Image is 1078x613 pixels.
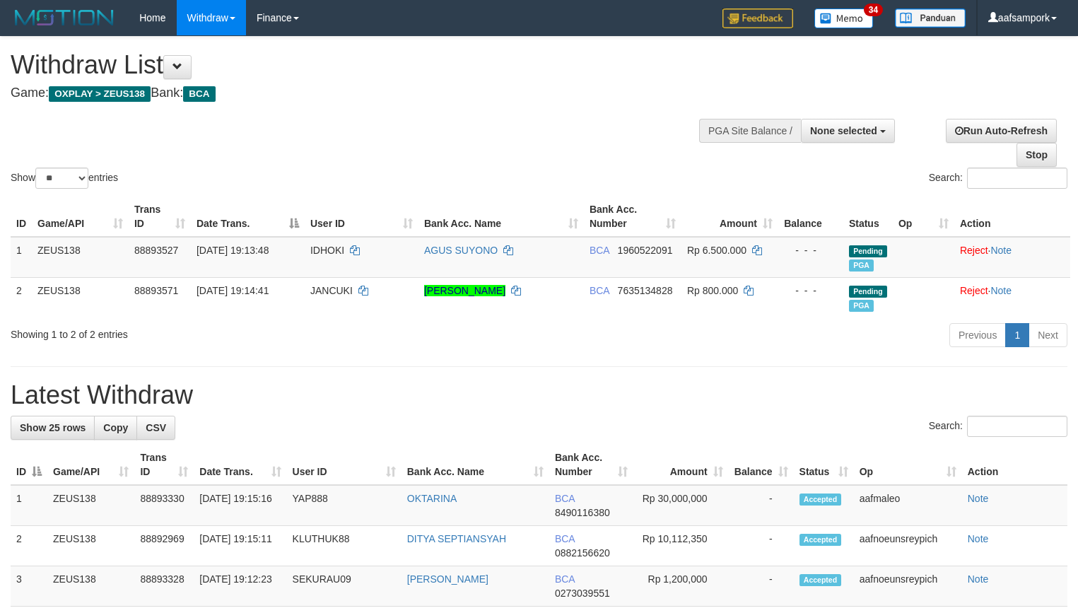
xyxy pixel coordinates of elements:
label: Search: [929,168,1067,189]
th: Bank Acc. Number: activate to sort column ascending [549,445,633,485]
td: 2 [11,526,47,566]
span: [DATE] 19:14:41 [197,285,269,296]
th: Date Trans.: activate to sort column ascending [194,445,286,485]
td: Rp 30,000,000 [633,485,728,526]
th: Trans ID: activate to sort column ascending [129,197,191,237]
span: BCA [555,533,575,544]
span: BCA [590,245,609,256]
th: Date Trans.: activate to sort column descending [191,197,305,237]
th: ID: activate to sort column descending [11,445,47,485]
span: Accepted [799,574,842,586]
a: [PERSON_NAME] [424,285,505,296]
span: Pending [849,286,887,298]
th: Op: activate to sort column ascending [893,197,954,237]
label: Show entries [11,168,118,189]
span: BCA [555,573,575,585]
td: 1 [11,485,47,526]
td: YAP888 [287,485,402,526]
th: Game/API: activate to sort column ascending [32,197,129,237]
div: - - - [784,243,838,257]
td: ZEUS138 [32,237,129,278]
img: MOTION_logo.png [11,7,118,28]
h1: Latest Withdraw [11,381,1067,409]
span: Copy [103,422,128,433]
td: ZEUS138 [47,566,134,607]
span: Accepted [799,494,842,506]
span: [DATE] 19:13:48 [197,245,269,256]
span: Rp 800.000 [687,285,738,296]
span: BCA [555,493,575,504]
td: aafnoeunsreypich [854,566,962,607]
span: Copy 8490116380 to clipboard [555,507,610,518]
td: · [954,277,1070,317]
td: KLUTHUK88 [287,526,402,566]
td: aafmaleo [854,485,962,526]
span: Pending [849,245,887,257]
h1: Withdraw List [11,51,705,79]
th: User ID: activate to sort column ascending [287,445,402,485]
div: PGA Site Balance / [699,119,801,143]
th: ID [11,197,32,237]
td: · [954,237,1070,278]
td: Rp 1,200,000 [633,566,728,607]
td: ZEUS138 [47,485,134,526]
td: 2 [11,277,32,317]
a: Reject [960,245,988,256]
a: Copy [94,416,137,440]
span: CSV [146,422,166,433]
span: JANCUKI [310,285,353,296]
td: ZEUS138 [47,526,134,566]
a: Note [968,533,989,544]
td: Rp 10,112,350 [633,526,728,566]
span: 88893571 [134,285,178,296]
td: 88892969 [134,526,194,566]
th: Amount: activate to sort column ascending [633,445,728,485]
img: Button%20Memo.svg [814,8,874,28]
a: Note [990,285,1012,296]
span: 88893527 [134,245,178,256]
th: Game/API: activate to sort column ascending [47,445,134,485]
th: Amount: activate to sort column ascending [681,197,778,237]
a: Note [968,573,989,585]
span: BCA [590,285,609,296]
a: Note [990,245,1012,256]
a: [PERSON_NAME] [407,573,488,585]
td: [DATE] 19:15:11 [194,526,286,566]
a: Show 25 rows [11,416,95,440]
span: BCA [183,86,215,102]
th: Balance [778,197,843,237]
td: 3 [11,566,47,607]
a: AGUS SUYONO [424,245,498,256]
th: Bank Acc. Number: activate to sort column ascending [584,197,681,237]
td: 1 [11,237,32,278]
a: Note [968,493,989,504]
td: [DATE] 19:12:23 [194,566,286,607]
div: - - - [784,284,838,298]
span: Copy 7635134828 to clipboard [618,285,673,296]
td: ZEUS138 [32,277,129,317]
a: CSV [136,416,175,440]
a: Next [1029,323,1067,347]
img: panduan.png [895,8,966,28]
th: Action [962,445,1067,485]
img: Feedback.jpg [722,8,793,28]
th: User ID: activate to sort column ascending [305,197,418,237]
a: 1 [1005,323,1029,347]
td: - [729,566,794,607]
td: [DATE] 19:15:16 [194,485,286,526]
span: Marked by aafnoeunsreypich [849,300,874,312]
label: Search: [929,416,1067,437]
h4: Game: Bank: [11,86,705,100]
th: Op: activate to sort column ascending [854,445,962,485]
th: Bank Acc. Name: activate to sort column ascending [402,445,549,485]
a: Reject [960,285,988,296]
span: Marked by aafnoeunsreypich [849,259,874,272]
select: Showentries [35,168,88,189]
td: 88893330 [134,485,194,526]
span: Accepted [799,534,842,546]
span: OXPLAY > ZEUS138 [49,86,151,102]
div: Showing 1 to 2 of 2 entries [11,322,438,341]
input: Search: [967,416,1067,437]
td: - [729,485,794,526]
span: Rp 6.500.000 [687,245,746,256]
